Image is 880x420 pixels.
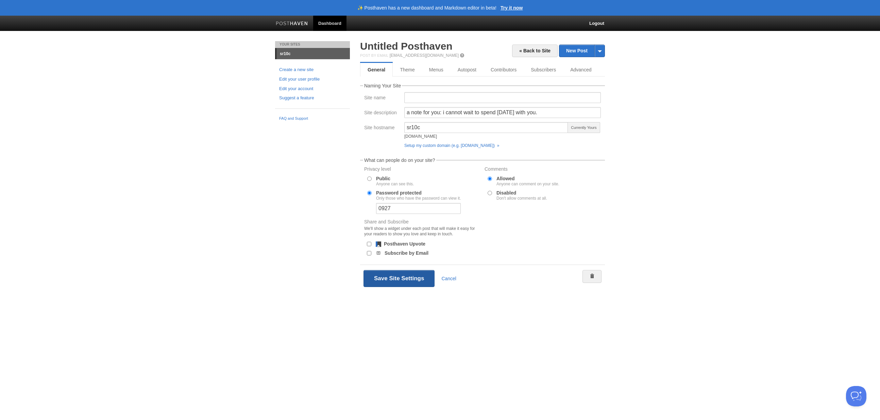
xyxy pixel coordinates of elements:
a: Suggest a feature [279,95,346,102]
a: Edit your user profile [279,76,346,83]
a: Logout [584,16,609,31]
div: Don't allow comments at all. [496,196,547,200]
a: General [360,63,393,77]
label: Subscribe by Email [385,251,428,255]
a: Try it now [501,5,523,10]
label: Comments [485,167,601,173]
a: Edit your account [279,85,346,93]
label: Privacy level [364,167,480,173]
header: ✨ Posthaven has a new dashboard and Markdown editor in beta! [357,5,496,10]
span: Currently Yours [568,122,600,133]
label: Allowed [496,176,559,186]
label: Public [376,176,414,186]
a: Setup my custom domain (e.g. [DOMAIN_NAME]) » [404,143,499,148]
a: sr10c [276,48,350,59]
span: Post by Email [360,53,388,57]
label: Disabled [496,190,547,200]
a: « Back to Site [512,45,558,57]
label: Site hostname [364,125,400,132]
label: Posthaven Upvote [384,241,425,246]
label: Site description [364,110,400,117]
a: Cancel [441,276,456,281]
div: Anyone can comment on your site. [496,182,559,186]
a: Untitled Posthaven [360,40,453,52]
legend: What can people do on your site? [363,158,436,163]
a: Advanced [563,63,598,77]
label: Password protected [376,190,461,200]
label: Share and Subscribe [364,219,480,238]
a: Subscribers [524,63,563,77]
a: Create a new site [279,66,346,73]
a: Contributors [484,63,524,77]
legend: Naming Your Site [363,83,402,88]
a: Menus [422,63,451,77]
label: Site name [364,95,400,102]
div: Anyone can see this. [376,182,414,186]
a: Autopost [451,63,484,77]
a: [EMAIL_ADDRESS][DOMAIN_NAME] [390,53,459,58]
div: We'll show a widget under each post that will make it easy for your readers to show you love and ... [364,226,480,237]
img: Posthaven-bar [276,21,308,27]
div: [DOMAIN_NAME] [404,134,568,138]
a: FAQ and Support [279,116,346,122]
div: Only those who have the password can view it. [376,196,461,200]
a: New Post [559,45,605,57]
iframe: Help Scout Beacon - Open [846,386,866,406]
button: Save Site Settings [363,270,435,287]
li: Your Sites [275,41,350,48]
a: Dashboard [313,16,346,31]
a: Theme [393,63,422,77]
